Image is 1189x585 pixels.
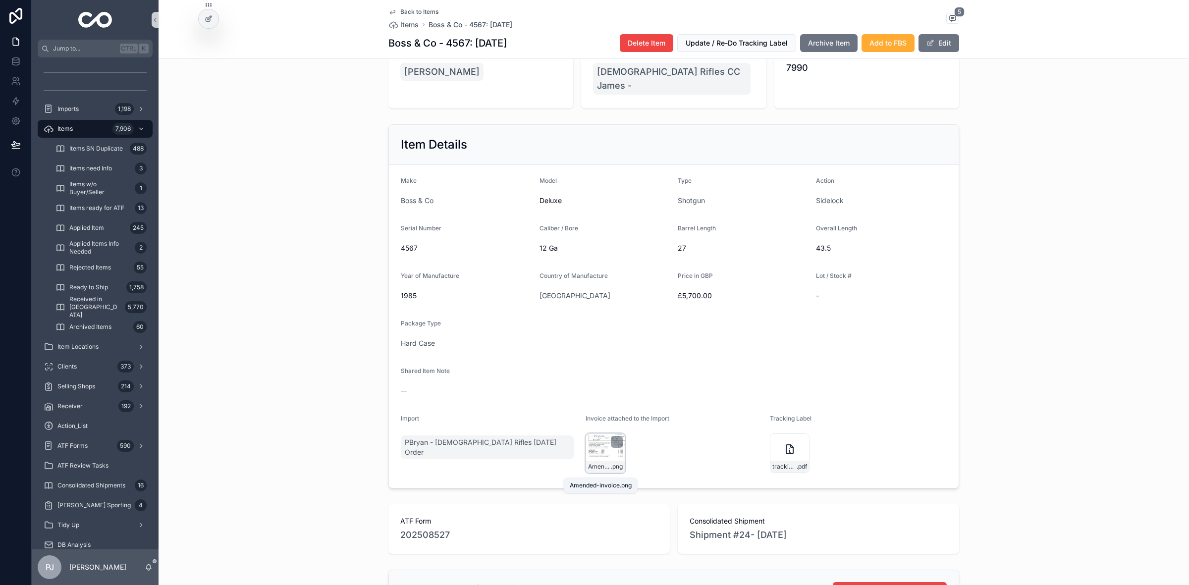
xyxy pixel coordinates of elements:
[46,561,54,573] span: PJ
[597,65,746,93] span: [DEMOGRAPHIC_DATA] Rifles CC James -
[816,177,834,184] span: Action
[401,272,459,279] span: Year of Manufacture
[69,323,111,331] span: Archived Items
[388,8,438,16] a: Back to Items
[800,34,858,52] button: Archive Item
[38,496,153,514] a: [PERSON_NAME] Sporting4
[78,12,112,28] img: App logo
[50,179,153,197] a: Items w/o Buyer/Seller1
[401,386,407,396] span: --
[540,177,557,184] span: Model
[135,202,147,214] div: 13
[50,298,153,316] a: Received in [GEOGRAPHIC_DATA]5,770
[135,479,147,491] div: 16
[628,38,665,48] span: Delete Item
[57,402,83,410] span: Receiver
[50,318,153,336] a: Archived Items60
[38,338,153,356] a: Item Locations
[570,481,632,489] div: Amended-invoice.png
[57,541,91,549] span: DB Analysis
[678,291,808,301] span: £5,700.00
[69,180,131,196] span: Items w/o Buyer/Seller
[53,45,116,53] span: Jump to...
[38,358,153,375] a: Clients373
[620,34,673,52] button: Delete Item
[57,442,88,450] span: ATF Forms
[38,477,153,494] a: Consolidated Shipments16
[808,38,850,48] span: Archive Item
[126,281,147,293] div: 1,758
[140,45,148,53] span: K
[588,463,611,471] span: Amended-invoice
[50,278,153,296] a: Ready to Ship1,758
[586,415,669,422] span: Invoice attached to the Import
[57,382,95,390] span: Selling Shops
[69,164,112,172] span: Items need Info
[69,264,111,271] span: Rejected Items
[401,196,433,206] a: Boss & Co
[135,242,147,254] div: 2
[786,61,947,75] span: 7990
[130,143,147,155] div: 488
[38,377,153,395] a: Selling Shops214
[38,40,153,57] button: Jump to...CtrlK
[69,240,131,256] span: Applied Items Info Needed
[401,338,435,348] a: Hard Case
[50,259,153,276] a: Rejected Items55
[400,63,484,81] a: [PERSON_NAME]
[32,57,159,549] div: scrollable content
[388,20,419,30] a: Items
[400,516,658,526] span: ATF Form
[770,415,811,422] span: Tracking Label
[862,34,915,52] button: Add to FBS
[57,363,77,371] span: Clients
[540,291,610,301] span: [GEOGRAPHIC_DATA]
[678,243,808,253] span: 27
[540,196,670,206] span: Deluxe
[118,400,134,412] div: 192
[677,34,796,52] button: Update / Re-Do Tracking Label
[133,321,147,333] div: 60
[690,528,787,542] span: Shipment #24- [DATE]
[38,120,153,138] a: Items7,906
[405,437,570,457] span: PBryan - [DEMOGRAPHIC_DATA] Rifles [DATE] Order
[112,123,134,135] div: 7,906
[401,435,574,459] a: PBryan - [DEMOGRAPHIC_DATA] Rifles [DATE] Order
[118,380,134,392] div: 214
[50,199,153,217] a: Items ready for ATF13
[690,516,947,526] span: Consolidated Shipment
[401,137,467,153] h2: Item Details
[401,367,450,374] span: Shared Item Note
[69,283,108,291] span: Ready to Ship
[400,528,450,542] a: 202508527
[50,160,153,177] a: Items need Info3
[38,457,153,475] a: ATF Review Tasks
[125,301,147,313] div: 5,770
[135,499,147,511] div: 4
[69,562,126,572] p: [PERSON_NAME]
[38,100,153,118] a: Imports1,198
[135,162,147,174] div: 3
[38,536,153,554] a: DB Analysis
[540,224,578,232] span: Caliber / Bore
[69,204,124,212] span: Items ready for ATF
[57,462,108,470] span: ATF Review Tasks
[115,103,134,115] div: 1,198
[401,415,419,422] span: Import
[429,20,512,30] span: Boss & Co - 4567: [DATE]
[50,239,153,257] a: Applied Items Info Needed2
[401,224,441,232] span: Serial Number
[678,224,716,232] span: Barrel Length
[678,196,705,206] a: Shotgun
[611,463,623,471] span: .png
[117,361,134,372] div: 373
[404,65,480,79] span: [PERSON_NAME]
[816,196,844,206] span: Sidelock
[401,243,532,253] span: 4567
[57,501,131,509] span: [PERSON_NAME] Sporting
[797,463,807,471] span: .pdf
[117,440,134,452] div: 590
[540,243,670,253] span: 12 Ga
